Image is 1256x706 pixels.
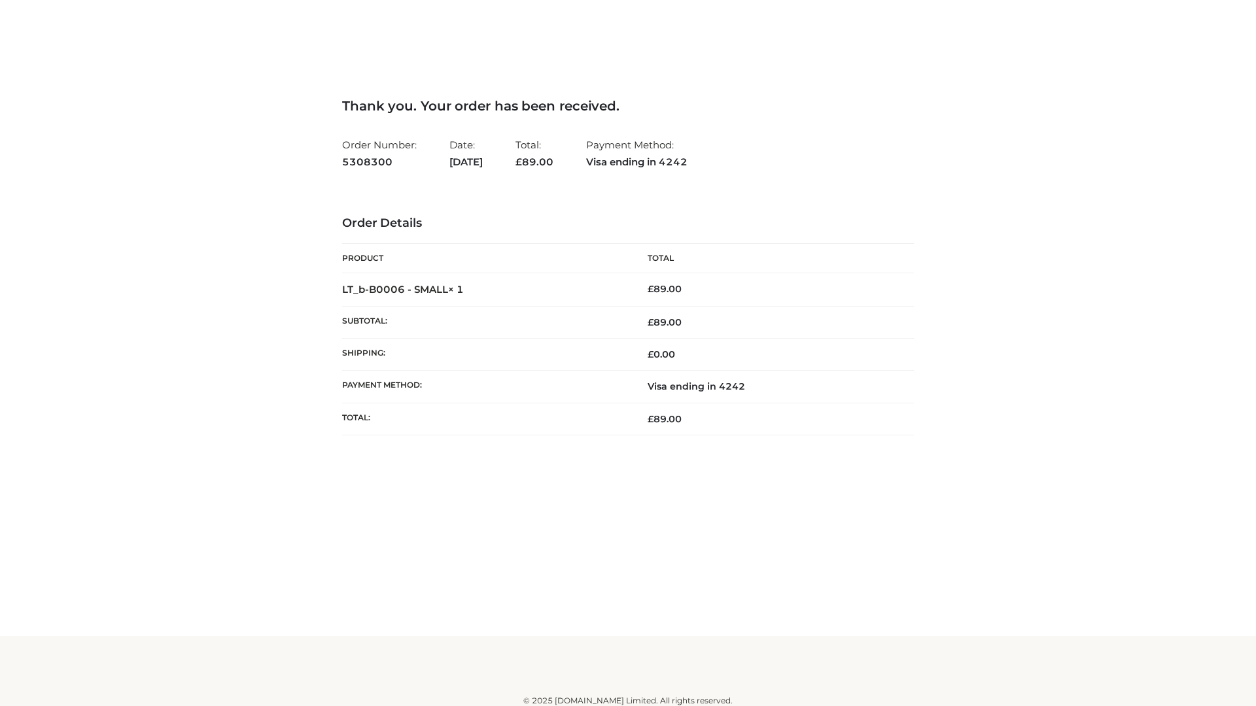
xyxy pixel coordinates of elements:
span: 89.00 [648,413,682,425]
bdi: 89.00 [648,283,682,295]
span: £ [648,348,654,360]
td: Visa ending in 4242 [628,371,914,403]
span: £ [648,316,654,328]
li: Payment Method: [586,133,688,173]
h3: Order Details [342,216,914,231]
th: Payment method: [342,371,628,403]
span: 89.00 [515,156,553,168]
strong: × 1 [448,283,464,295]
th: Total: [342,403,628,435]
strong: [DATE] [449,154,483,171]
span: 89.00 [648,316,682,328]
th: Product [342,244,628,273]
th: Subtotal: [342,306,628,338]
strong: LT_b-B0006 - SMALL [342,283,464,295]
th: Total [628,244,914,273]
span: £ [648,413,654,425]
strong: 5308300 [342,154,417,171]
span: £ [515,156,522,168]
span: £ [648,283,654,295]
li: Order Number: [342,133,417,173]
strong: Visa ending in 4242 [586,154,688,171]
bdi: 0.00 [648,348,675,360]
li: Total: [515,133,553,173]
h3: Thank you. Your order has been received. [342,98,914,114]
th: Shipping: [342,339,628,371]
li: Date: [449,133,483,173]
